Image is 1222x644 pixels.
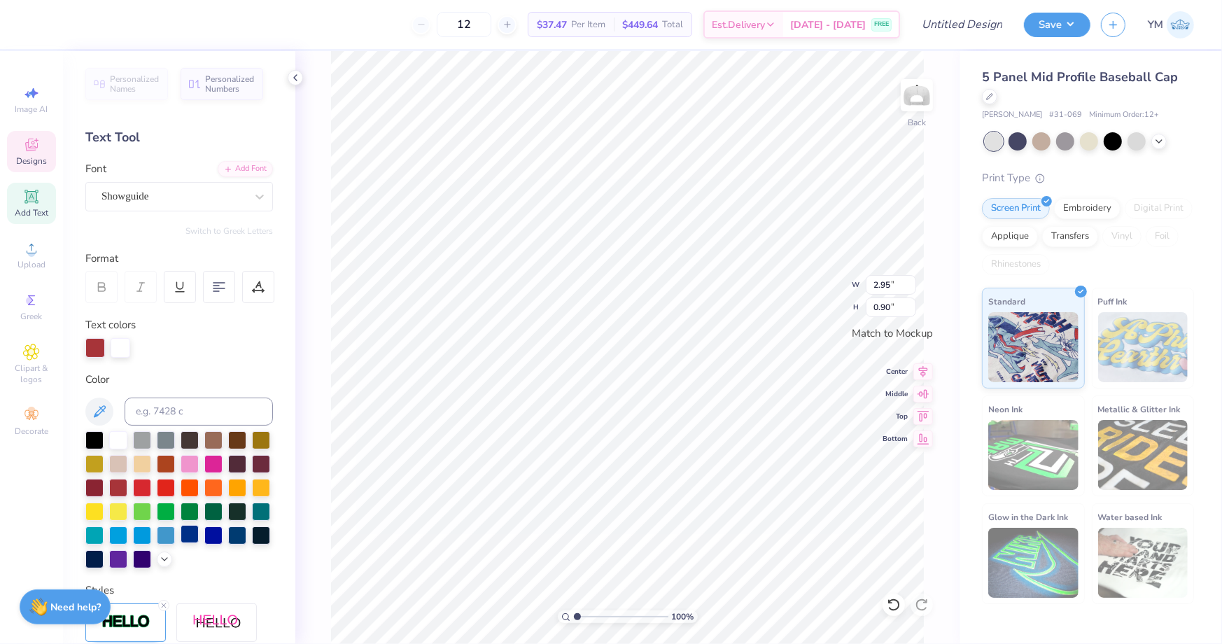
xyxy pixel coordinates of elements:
[982,226,1038,247] div: Applique
[1167,11,1194,38] img: Yasmine Manno
[622,17,658,32] span: $449.64
[85,372,273,388] div: Color
[988,312,1079,382] img: Standard
[982,109,1042,121] span: [PERSON_NAME]
[883,367,908,377] span: Center
[15,207,48,218] span: Add Text
[1049,109,1082,121] span: # 31-069
[1148,11,1194,38] a: YM
[125,398,273,426] input: e.g. 7428 c
[1146,226,1179,247] div: Foil
[110,74,160,94] span: Personalized Names
[883,389,908,399] span: Middle
[1098,420,1188,490] img: Metallic & Glitter Ink
[51,601,101,614] strong: Need help?
[205,74,255,94] span: Personalized Numbers
[988,510,1068,524] span: Glow in the Dark Ink
[1102,226,1142,247] div: Vinyl
[437,12,491,37] input: – –
[662,17,683,32] span: Total
[537,17,567,32] span: $37.47
[1024,13,1090,37] button: Save
[1098,528,1188,598] img: Water based Ink
[185,225,273,237] button: Switch to Greek Letters
[85,128,273,147] div: Text Tool
[988,294,1025,309] span: Standard
[17,259,45,270] span: Upload
[1098,312,1188,382] img: Puff Ink
[908,116,926,129] div: Back
[883,434,908,444] span: Bottom
[15,104,48,115] span: Image AI
[21,311,43,322] span: Greek
[672,610,694,623] span: 100 %
[1148,17,1163,33] span: YM
[85,317,136,333] label: Text colors
[1098,402,1181,416] span: Metallic & Glitter Ink
[1054,198,1121,219] div: Embroidery
[883,412,908,421] span: Top
[1098,294,1128,309] span: Puff Ink
[218,161,273,177] div: Add Font
[101,614,150,630] img: Stroke
[1125,198,1193,219] div: Digital Print
[712,17,765,32] span: Est. Delivery
[192,614,241,631] img: Shadow
[85,161,106,177] label: Font
[1089,109,1159,121] span: Minimum Order: 12 +
[988,528,1079,598] img: Glow in the Dark Ink
[16,155,47,167] span: Designs
[790,17,866,32] span: [DATE] - [DATE]
[1042,226,1098,247] div: Transfers
[982,69,1178,85] span: 5 Panel Mid Profile Baseball Cap
[988,420,1079,490] img: Neon Ink
[571,17,605,32] span: Per Item
[1098,510,1163,524] span: Water based Ink
[982,170,1194,186] div: Print Type
[911,10,1013,38] input: Untitled Design
[982,198,1050,219] div: Screen Print
[903,81,931,109] img: Back
[85,582,273,598] div: Styles
[874,20,889,29] span: FREE
[7,363,56,385] span: Clipart & logos
[15,426,48,437] span: Decorate
[982,254,1050,275] div: Rhinestones
[85,251,274,267] div: Format
[988,402,1023,416] span: Neon Ink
